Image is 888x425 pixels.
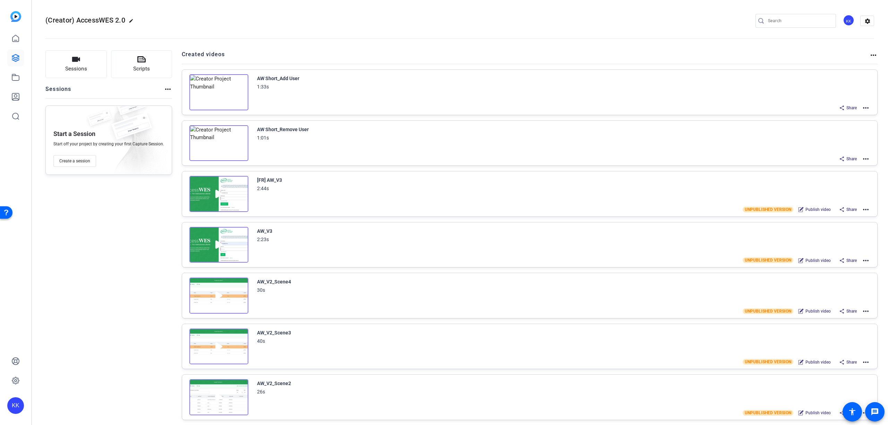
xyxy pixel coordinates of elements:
[871,408,879,416] mat-icon: message
[257,329,291,337] div: AW_V2_Scene3
[257,83,269,91] div: 1:33s
[53,130,95,138] p: Start a Session
[257,278,291,286] div: AW_V2_Scene4
[805,410,831,416] span: Publish video
[189,74,248,110] img: Creator Project Thumbnail
[257,74,299,83] div: AW Short_Add User
[111,50,172,78] button: Scripts
[862,205,870,214] mat-icon: more_horiz
[129,18,137,27] mat-icon: edit
[743,359,793,365] span: UNPUBLISHED VERSION
[7,397,24,414] div: KK
[257,227,272,235] div: AW_V3
[189,379,248,415] img: Creator Project Thumbnail
[257,184,269,193] div: 2:44s
[862,358,870,366] mat-icon: more_horiz
[743,257,793,263] span: UNPUBLISHED VERSION
[861,16,874,26] mat-icon: settings
[53,155,96,167] button: Create a session
[862,256,870,265] mat-icon: more_horiz
[257,134,269,142] div: 1:01s
[65,65,87,73] span: Sessions
[45,16,125,24] span: (Creator) AccessWES 2.0
[848,408,856,416] mat-icon: accessibility
[257,235,269,244] div: 2:23s
[101,104,168,178] img: embarkstudio-empty-session.png
[869,51,878,59] mat-icon: more_horiz
[843,15,855,27] ngx-avatar: Katie Kohlbeck
[257,337,265,345] div: 40s
[805,258,831,263] span: Publish video
[257,388,265,396] div: 26s
[189,329,248,365] img: Creator Project Thumbnail
[846,258,857,263] span: Share
[805,308,831,314] span: Publish video
[846,156,857,162] span: Share
[112,95,151,121] img: fake-session.png
[846,105,857,111] span: Share
[862,104,870,112] mat-icon: more_horiz
[45,50,107,78] button: Sessions
[257,379,291,388] div: AW_V2_Scene2
[743,308,793,314] span: UNPUBLISHED VERSION
[257,176,282,184] div: [FR] AW_V3
[862,155,870,163] mat-icon: more_horiz
[257,125,309,134] div: AW Short_Remove User
[805,207,831,212] span: Publish video
[164,85,172,93] mat-icon: more_horiz
[189,278,248,314] img: Creator Project Thumbnail
[133,65,150,73] span: Scripts
[846,308,857,314] span: Share
[182,50,870,64] h2: Created videos
[257,286,265,294] div: 30s
[59,158,90,164] span: Create a session
[189,176,248,212] img: Creator Project Thumbnail
[846,207,857,212] span: Share
[189,227,248,263] img: Creator Project Thumbnail
[105,113,157,147] img: fake-session.png
[743,207,793,212] span: UNPUBLISHED VERSION
[768,17,830,25] input: Search
[843,15,854,26] div: KK
[84,110,115,130] img: fake-session.png
[743,410,793,416] span: UNPUBLISHED VERSION
[53,141,164,147] span: Start off your project by creating your first Capture Session.
[10,11,21,22] img: blue-gradient.svg
[862,307,870,315] mat-icon: more_horiz
[846,359,857,365] span: Share
[189,125,248,161] img: Creator Project Thumbnail
[805,359,831,365] span: Publish video
[45,85,71,98] h2: Sessions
